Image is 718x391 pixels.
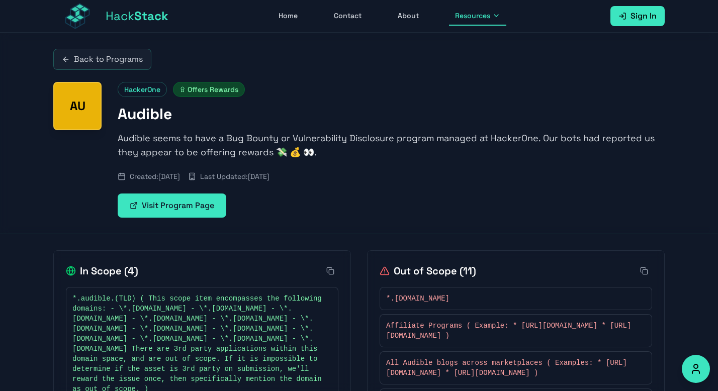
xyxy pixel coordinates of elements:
[118,193,226,218] a: Visit Program Page
[273,7,304,26] a: Home
[610,6,665,26] a: Sign In
[200,171,270,181] span: Last Updated: [DATE]
[386,358,636,378] span: All Audible blogs across marketplaces ( Examples: * [URL][DOMAIN_NAME] * [URL][DOMAIN_NAME] )
[118,105,665,123] h1: Audible
[66,264,138,278] h2: In Scope ( 4 )
[53,82,102,130] div: Audible
[386,321,636,341] span: Affiliate Programs ( Example: * [URL][DOMAIN_NAME] * [URL][DOMAIN_NAME] )
[118,82,167,97] span: HackerOne
[173,82,245,97] span: Offers Rewards
[134,8,168,24] span: Stack
[449,7,506,26] button: Resources
[682,355,710,383] button: Accessibility Options
[392,7,425,26] a: About
[130,171,180,181] span: Created: [DATE]
[118,131,665,159] p: Audible seems to have a Bug Bounty or Vulnerability Disclosure program managed at HackerOne. Our ...
[322,263,338,279] button: Copy all in-scope items
[455,11,490,21] span: Resources
[631,10,657,22] span: Sign In
[328,7,368,26] a: Contact
[636,263,652,279] button: Copy all out-of-scope items
[53,49,151,70] a: Back to Programs
[386,294,450,304] span: *.[DOMAIN_NAME]
[380,264,476,278] h2: Out of Scope ( 11 )
[106,8,168,24] span: Hack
